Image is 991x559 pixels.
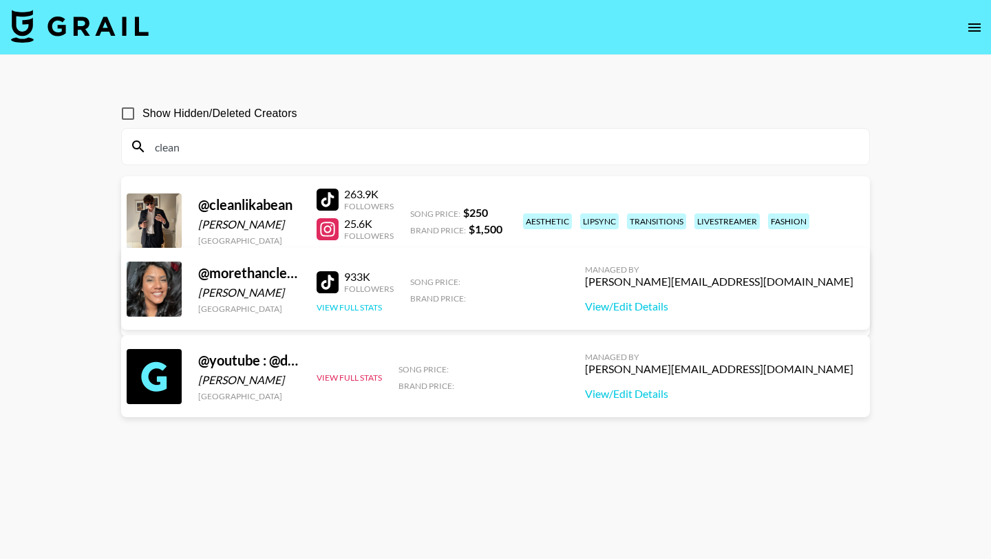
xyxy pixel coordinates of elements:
[580,213,619,229] div: lipsync
[463,206,488,219] strong: $ 250
[198,264,300,282] div: @ morethancleaning
[585,362,853,376] div: [PERSON_NAME][EMAIL_ADDRESS][DOMAIN_NAME]
[344,270,394,284] div: 933K
[317,302,382,313] button: View Full Stats
[410,209,460,219] span: Song Price:
[410,277,460,287] span: Song Price:
[344,217,394,231] div: 25.6K
[317,372,382,383] button: View Full Stats
[198,218,300,231] div: [PERSON_NAME]
[410,293,466,304] span: Brand Price:
[627,213,686,229] div: transitions
[585,264,853,275] div: Managed By
[585,352,853,362] div: Managed By
[344,201,394,211] div: Followers
[469,222,502,235] strong: $ 1,500
[961,14,988,41] button: open drawer
[142,105,297,122] span: Show Hidden/Deleted Creators
[585,387,853,401] a: View/Edit Details
[694,213,760,229] div: livestreamer
[398,364,449,375] span: Song Price:
[344,284,394,294] div: Followers
[198,304,300,314] div: [GEOGRAPHIC_DATA]
[410,225,466,235] span: Brand Price:
[198,286,300,299] div: [PERSON_NAME]
[585,275,853,288] div: [PERSON_NAME][EMAIL_ADDRESS][DOMAIN_NAME]
[398,381,454,391] span: Brand Price:
[344,231,394,241] div: Followers
[344,187,394,201] div: 263.9K
[523,213,572,229] div: aesthetic
[198,196,300,213] div: @ cleanlikabean
[198,235,300,246] div: [GEOGRAPHIC_DATA]
[147,136,861,158] input: Search by User Name
[198,373,300,387] div: [PERSON_NAME]
[768,213,809,229] div: fashion
[198,391,300,401] div: [GEOGRAPHIC_DATA]
[198,352,300,369] div: @ youtube : @deetakesovercleaning
[11,10,149,43] img: Grail Talent
[585,299,853,313] a: View/Edit Details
